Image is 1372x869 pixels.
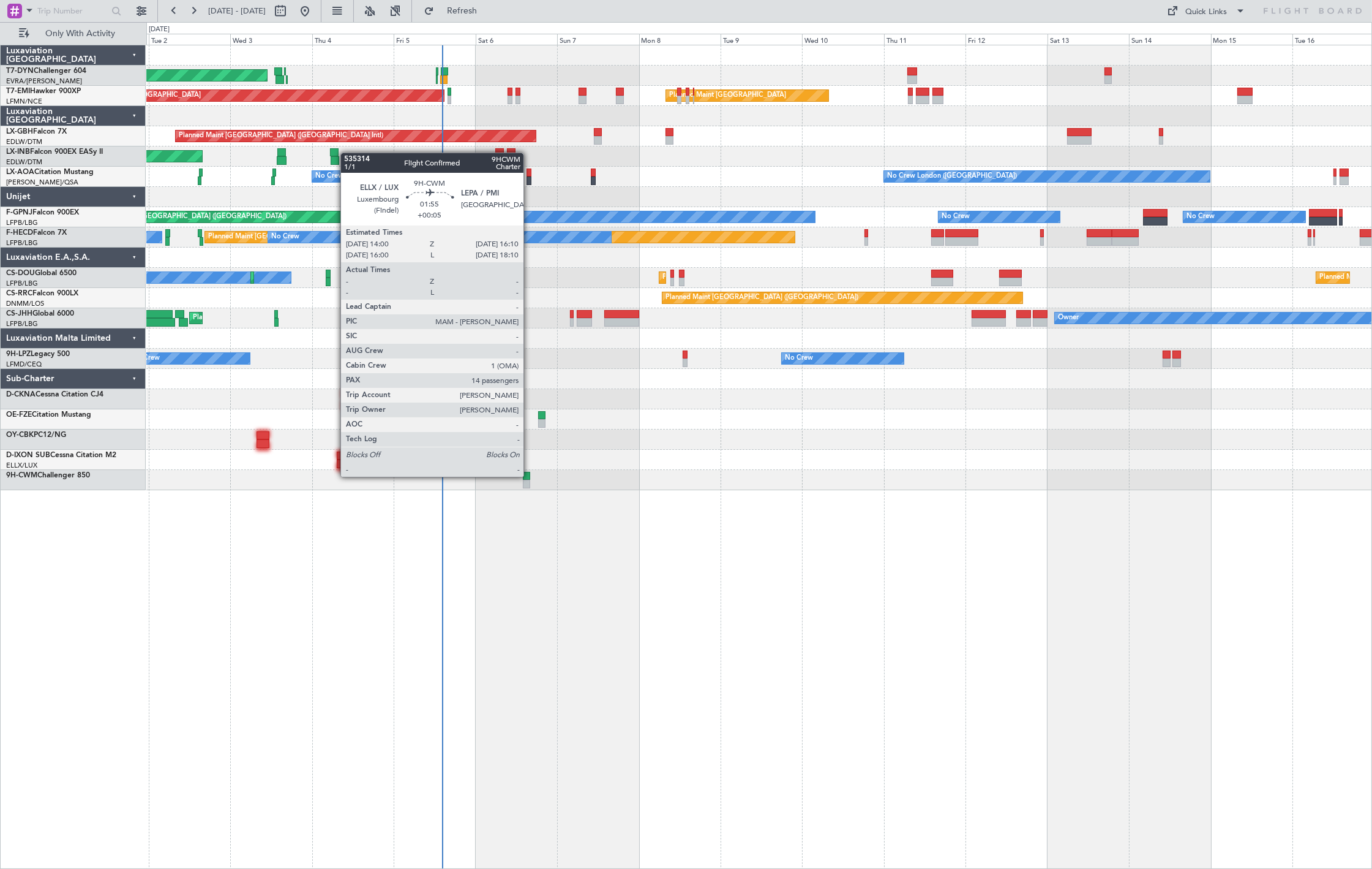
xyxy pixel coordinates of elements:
span: [DATE] - [DATE] [208,6,266,17]
a: ELLX/LUX [6,461,37,470]
a: CS-JHHGlobal 6000 [6,310,74,317]
span: 9H-CWM [6,472,37,479]
div: Planned Maint [GEOGRAPHIC_DATA] ([GEOGRAPHIC_DATA]) [421,309,613,327]
span: F-GPNJ [6,209,32,216]
a: DNMM/LOS [6,299,44,308]
span: Refresh [437,7,488,15]
span: Only With Activity [32,29,129,38]
div: Quick Links [1186,6,1228,18]
a: LFMD/CEQ [6,360,42,369]
div: Owner [1058,309,1079,327]
div: Fri 12 [965,34,1047,45]
span: 9H-LPZ [6,351,31,358]
span: F-HECD [6,229,33,237]
div: Sun 7 [557,34,639,45]
span: LX-INB [6,148,30,156]
a: LFPB/LBG [6,238,38,248]
a: CS-RRCFalcon 900LX [6,290,78,297]
a: LX-INBFalcon 900EX EASy II [6,148,103,156]
a: F-GPNJFalcon 900EX [6,209,79,216]
a: LFPB/LBG [6,279,38,288]
div: Planned Maint [GEOGRAPHIC_DATA] [669,86,786,105]
div: Wed 3 [230,34,312,45]
a: OE-FZECitation Mustang [6,411,91,419]
span: T7-EMI [6,88,30,95]
div: No Crew [942,208,970,226]
div: No Crew [397,208,425,226]
div: Planned Maint [GEOGRAPHIC_DATA] ([GEOGRAPHIC_DATA]) [208,228,401,246]
a: CS-DOUGlobal 6500 [6,270,77,277]
a: EDLW/DTM [6,137,42,146]
div: Fri 5 [394,34,475,45]
div: Sun 14 [1129,34,1210,45]
div: Planned Maint [GEOGRAPHIC_DATA] ([GEOGRAPHIC_DATA]) [662,268,855,287]
input: Trip Number [37,2,108,20]
a: LFPB/LBG [6,319,38,328]
span: D-IXON SUB [6,452,50,459]
a: T7-DYNChallenger 604 [6,67,86,75]
div: Tue 2 [149,34,230,45]
div: Planned Maint [GEOGRAPHIC_DATA] ([GEOGRAPHIC_DATA]) [665,289,858,307]
div: [DATE] [149,25,170,35]
a: F-HECDFalcon 7X [6,229,67,237]
div: No Crew London ([GEOGRAPHIC_DATA]) [887,167,1017,186]
span: OE-FZE [6,411,32,419]
a: LX-GBHFalcon 7X [6,128,67,135]
div: Mon 8 [639,34,721,45]
span: OY-CBK [6,431,34,439]
span: T7-DYN [6,67,34,75]
span: D-CKNA [6,391,36,398]
a: LFMN/NCE [6,97,42,106]
a: T7-EMIHawker 900XP [6,88,81,95]
span: CS-DOU [6,270,35,277]
button: Only With Activity [13,24,133,44]
div: Tue 9 [721,34,802,45]
a: OY-CBKPC12/NG [6,431,66,439]
div: Planned Maint [GEOGRAPHIC_DATA] ([GEOGRAPHIC_DATA]) [193,309,386,327]
span: CS-JHH [6,310,32,317]
a: D-CKNACessna Citation CJ4 [6,391,103,398]
div: Wed 10 [802,34,883,45]
div: Sat 13 [1048,34,1129,45]
div: Thu 11 [884,34,965,45]
div: No Crew [1186,208,1215,226]
div: Sat 6 [476,34,557,45]
a: [PERSON_NAME]/QSA [6,178,78,187]
span: LX-AOA [6,169,34,176]
a: 9H-LPZLegacy 500 [6,351,70,358]
a: EDLW/DTM [6,157,42,167]
div: No Crew [271,228,299,246]
div: Planned Maint [GEOGRAPHIC_DATA] ([GEOGRAPHIC_DATA]) [94,208,287,226]
button: Quick Links [1161,1,1252,21]
a: 9H-CWMChallenger 850 [6,472,90,479]
span: LX-GBH [6,128,33,135]
div: No Crew [785,349,813,368]
div: Mon 15 [1211,34,1292,45]
a: EVRA/[PERSON_NAME] [6,77,82,86]
div: Thu 4 [312,34,394,45]
a: LFPB/LBG [6,218,38,227]
div: Planned Maint [GEOGRAPHIC_DATA] ([GEOGRAPHIC_DATA] Intl) [179,127,383,145]
span: CS-RRC [6,290,32,297]
div: No Crew [GEOGRAPHIC_DATA] (Dublin Intl) [315,167,453,186]
a: LX-AOACitation Mustang [6,169,94,176]
a: D-IXON SUBCessna Citation M2 [6,452,116,459]
button: Refresh [418,1,492,21]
